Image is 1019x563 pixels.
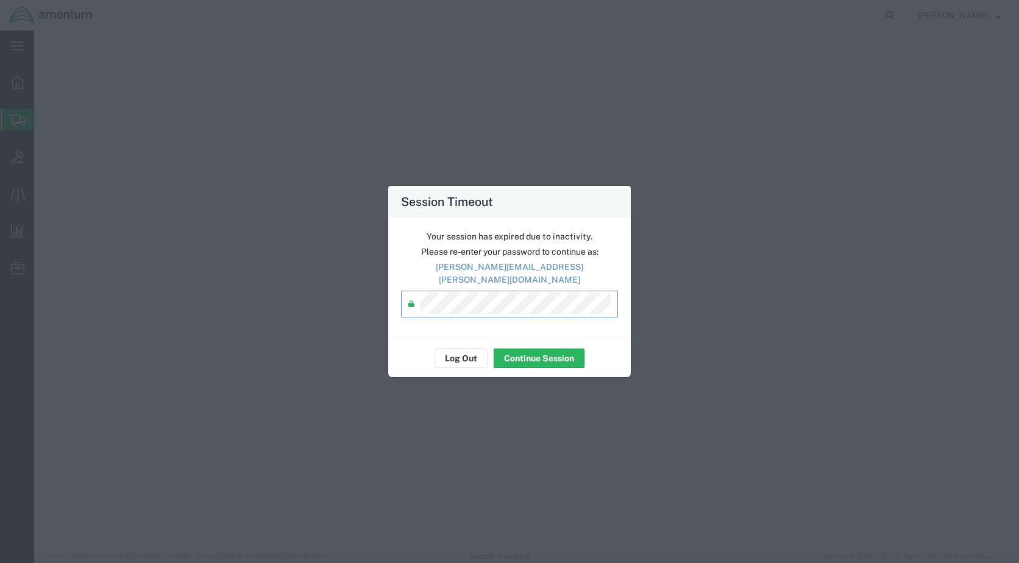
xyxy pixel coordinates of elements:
button: Continue Session [494,349,584,368]
p: Please re-enter your password to continue as: [401,246,618,258]
p: [PERSON_NAME][EMAIL_ADDRESS][PERSON_NAME][DOMAIN_NAME] [401,261,618,286]
p: Your session has expired due to inactivity. [401,230,618,243]
button: Log Out [435,349,488,368]
h4: Session Timeout [401,193,493,210]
